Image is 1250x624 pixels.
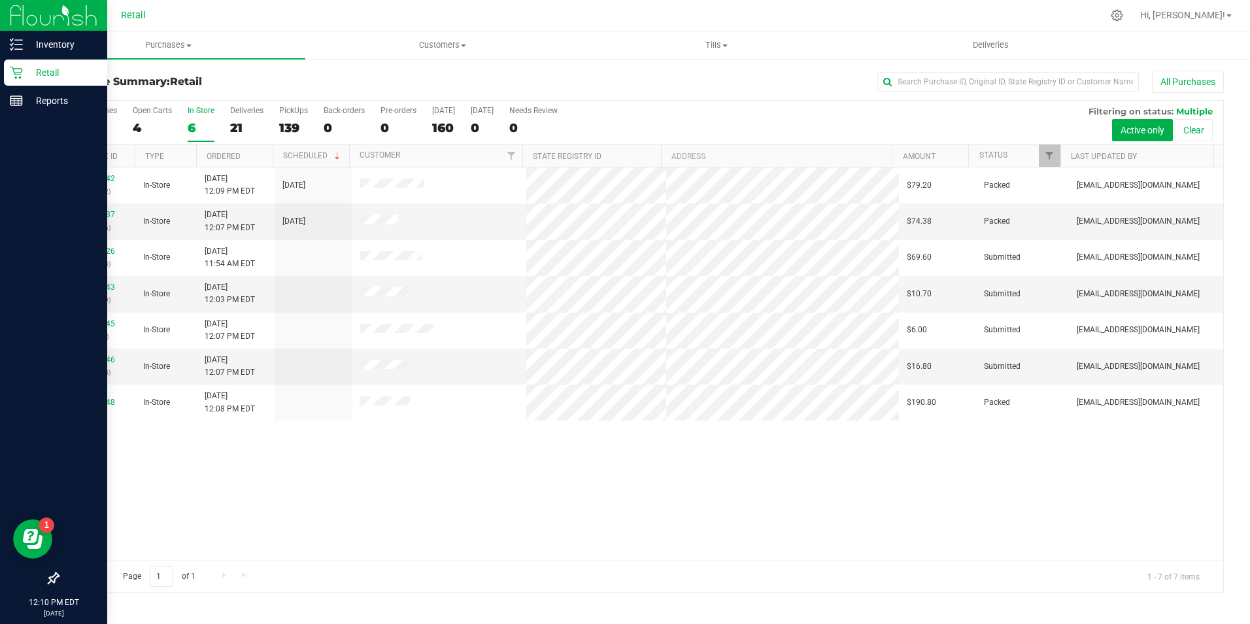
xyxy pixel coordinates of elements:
[112,566,206,587] span: Page of 1
[6,597,101,608] p: 12:10 PM EDT
[150,566,173,587] input: 1
[509,106,558,115] div: Needs Review
[143,179,170,192] span: In-Store
[205,173,255,198] span: [DATE] 12:09 PM EDT
[205,281,255,306] span: [DATE] 12:03 PM EDT
[509,120,558,135] div: 0
[360,150,400,160] a: Customer
[471,106,494,115] div: [DATE]
[854,31,1128,59] a: Deliveries
[6,608,101,618] p: [DATE]
[907,251,932,264] span: $69.60
[23,65,101,80] p: Retail
[907,179,932,192] span: $79.20
[10,66,23,79] inline-svg: Retail
[188,106,214,115] div: In Store
[907,215,932,228] span: $74.38
[979,150,1007,160] a: Status
[1077,288,1200,300] span: [EMAIL_ADDRESS][DOMAIN_NAME]
[133,120,172,135] div: 4
[471,120,494,135] div: 0
[205,318,255,343] span: [DATE] 12:07 PM EDT
[23,37,101,52] p: Inventory
[39,517,54,533] iframe: Resource center unread badge
[1140,10,1225,20] span: Hi, [PERSON_NAME]!
[205,209,255,234] span: [DATE] 12:07 PM EDT
[1089,106,1174,116] span: Filtering on status:
[31,31,305,59] a: Purchases
[984,179,1010,192] span: Packed
[145,152,164,161] a: Type
[10,94,23,107] inline-svg: Reports
[279,120,308,135] div: 139
[205,390,255,415] span: [DATE] 12:08 PM EDT
[1137,566,1210,586] span: 1 - 7 of 7 items
[1176,106,1213,116] span: Multiple
[23,93,101,109] p: Reports
[380,120,416,135] div: 0
[1077,324,1200,336] span: [EMAIL_ADDRESS][DOMAIN_NAME]
[188,120,214,135] div: 6
[58,76,447,88] h3: Purchase Summary:
[230,106,263,115] div: Deliveries
[877,72,1139,92] input: Search Purchase ID, Original ID, State Registry ID or Customer Name...
[283,151,343,160] a: Scheduled
[143,396,170,409] span: In-Store
[282,179,305,192] span: [DATE]
[907,360,932,373] span: $16.80
[984,215,1010,228] span: Packed
[501,145,522,167] a: Filter
[661,145,892,167] th: Address
[143,251,170,264] span: In-Store
[1077,396,1200,409] span: [EMAIL_ADDRESS][DOMAIN_NAME]
[205,354,255,379] span: [DATE] 12:07 PM EDT
[1077,251,1200,264] span: [EMAIL_ADDRESS][DOMAIN_NAME]
[580,31,854,59] a: Tills
[1109,9,1125,22] div: Manage settings
[143,324,170,336] span: In-Store
[984,288,1021,300] span: Submitted
[1039,145,1060,167] a: Filter
[1152,71,1224,93] button: All Purchases
[907,324,927,336] span: $6.00
[282,215,305,228] span: [DATE]
[205,245,255,270] span: [DATE] 11:54 AM EDT
[903,152,936,161] a: Amount
[380,106,416,115] div: Pre-orders
[207,152,241,161] a: Ordered
[1112,119,1173,141] button: Active only
[306,39,579,51] span: Customers
[324,106,365,115] div: Back-orders
[1077,215,1200,228] span: [EMAIL_ADDRESS][DOMAIN_NAME]
[984,251,1021,264] span: Submitted
[13,519,52,559] iframe: Resource center
[907,396,936,409] span: $190.80
[10,38,23,51] inline-svg: Inventory
[324,120,365,135] div: 0
[170,75,202,88] span: Retail
[581,39,853,51] span: Tills
[533,152,601,161] a: State Registry ID
[121,10,146,21] span: Retail
[1077,360,1200,373] span: [EMAIL_ADDRESS][DOMAIN_NAME]
[984,396,1010,409] span: Packed
[955,39,1026,51] span: Deliveries
[984,324,1021,336] span: Submitted
[133,106,172,115] div: Open Carts
[984,360,1021,373] span: Submitted
[31,39,305,51] span: Purchases
[432,106,455,115] div: [DATE]
[143,215,170,228] span: In-Store
[907,288,932,300] span: $10.70
[432,120,455,135] div: 160
[1175,119,1213,141] button: Clear
[230,120,263,135] div: 21
[143,360,170,373] span: In-Store
[279,106,308,115] div: PickUps
[1071,152,1137,161] a: Last Updated By
[305,31,579,59] a: Customers
[143,288,170,300] span: In-Store
[1077,179,1200,192] span: [EMAIL_ADDRESS][DOMAIN_NAME]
